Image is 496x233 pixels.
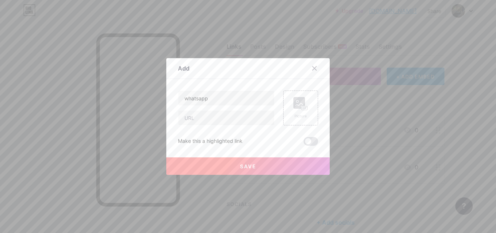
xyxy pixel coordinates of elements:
input: URL [178,111,274,125]
div: Picture [293,113,308,119]
input: Title [178,91,274,105]
div: Make this a highlighted link [178,137,243,146]
div: Add [178,64,190,73]
span: Save [240,163,256,169]
button: Save [166,157,330,175]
